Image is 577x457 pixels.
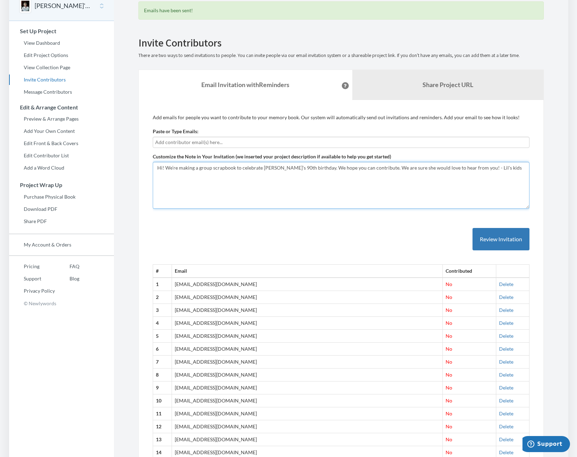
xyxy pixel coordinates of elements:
span: No [446,449,452,455]
td: [EMAIL_ADDRESS][DOMAIN_NAME] [172,291,443,304]
td: [EMAIL_ADDRESS][DOMAIN_NAME] [172,407,443,420]
h3: Project Wrap Up [9,182,114,188]
div: Emails have been sent! [138,1,544,20]
span: No [446,320,452,326]
th: # [153,265,172,278]
th: 9 [153,381,172,394]
a: Delete [499,372,513,378]
label: Customize the Note in Your Invitation (we inserted your project description if available to help ... [153,153,391,160]
span: No [446,294,452,300]
a: Preview & Arrange Pages [9,114,114,124]
a: Message Contributors [9,87,114,97]
a: Add Your Own Content [9,126,114,136]
a: View Collection Page [9,62,114,73]
a: Add a Word Cloud [9,163,114,173]
td: [EMAIL_ADDRESS][DOMAIN_NAME] [172,304,443,317]
a: Support [9,273,55,284]
textarea: Hi Everyone! We’re making a group scrapbook to celebrate [PERSON_NAME]’s 90th birthday. We hope y... [153,162,529,209]
span: No [446,385,452,391]
a: Delete [499,281,513,287]
a: Pricing [9,261,55,272]
td: [EMAIL_ADDRESS][DOMAIN_NAME] [172,369,443,381]
a: Delete [499,449,513,455]
a: Delete [499,346,513,352]
a: Download PDF [9,204,114,214]
th: 4 [153,317,172,330]
td: [EMAIL_ADDRESS][DOMAIN_NAME] [172,381,443,394]
a: Delete [499,333,513,339]
a: Privacy Policy [9,286,55,296]
input: Add contributor email(s) here... [155,138,527,146]
label: Paste or Type Emails: [153,128,199,135]
a: My Account & Orders [9,240,114,250]
span: No [446,281,452,287]
a: Delete [499,385,513,391]
span: No [446,307,452,313]
a: View Dashboard [9,38,114,48]
a: Delete [499,307,513,313]
td: [EMAIL_ADDRESS][DOMAIN_NAME] [172,433,443,446]
p: There are two ways to send invitations to people. You can invite people via our email invitation ... [138,52,544,59]
a: Blog [55,273,79,284]
th: 1 [153,278,172,291]
span: No [446,423,452,429]
a: FAQ [55,261,79,272]
th: 11 [153,407,172,420]
th: 2 [153,291,172,304]
th: 7 [153,356,172,369]
span: No [446,372,452,378]
a: Delete [499,294,513,300]
span: No [446,333,452,339]
strong: Email Invitation with Reminders [201,81,289,88]
th: 3 [153,304,172,317]
td: [EMAIL_ADDRESS][DOMAIN_NAME] [172,394,443,407]
button: [PERSON_NAME]'s 90th Birthday [35,1,91,10]
h3: Set Up Project [9,28,114,34]
h3: Edit & Arrange Content [9,104,114,110]
a: Edit Front & Back Covers [9,138,114,149]
a: Delete [499,359,513,365]
th: Contributed [443,265,496,278]
td: [EMAIL_ADDRESS][DOMAIN_NAME] [172,278,443,291]
th: 8 [153,369,172,381]
a: Edit Project Options [9,50,114,60]
th: 10 [153,394,172,407]
td: [EMAIL_ADDRESS][DOMAIN_NAME] [172,343,443,356]
th: 6 [153,343,172,356]
h2: Invite Contributors [138,37,544,49]
a: Delete [499,398,513,404]
span: No [446,436,452,442]
a: Edit Contributor List [9,150,114,161]
span: No [446,410,452,416]
a: Delete [499,423,513,429]
a: Invite Contributors [9,74,114,85]
p: © Newlywords [9,298,114,309]
span: No [446,398,452,404]
iframe: Opens a widget where you can chat to one of our agents [522,436,570,454]
a: Share PDF [9,216,114,227]
a: Delete [499,436,513,442]
th: 5 [153,330,172,343]
span: No [446,359,452,365]
td: [EMAIL_ADDRESS][DOMAIN_NAME] [172,420,443,433]
a: Delete [499,320,513,326]
td: [EMAIL_ADDRESS][DOMAIN_NAME] [172,356,443,369]
button: Review Invitation [473,228,529,251]
p: Add emails for people you want to contribute to your memory book. Our system will automatically s... [153,114,529,121]
th: 13 [153,433,172,446]
th: 12 [153,420,172,433]
td: [EMAIL_ADDRESS][DOMAIN_NAME] [172,317,443,330]
b: Share Project URL [423,81,473,88]
span: No [446,346,452,352]
a: Delete [499,410,513,416]
th: Email [172,265,443,278]
a: Purchase Physical Book [9,192,114,202]
td: [EMAIL_ADDRESS][DOMAIN_NAME] [172,330,443,343]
